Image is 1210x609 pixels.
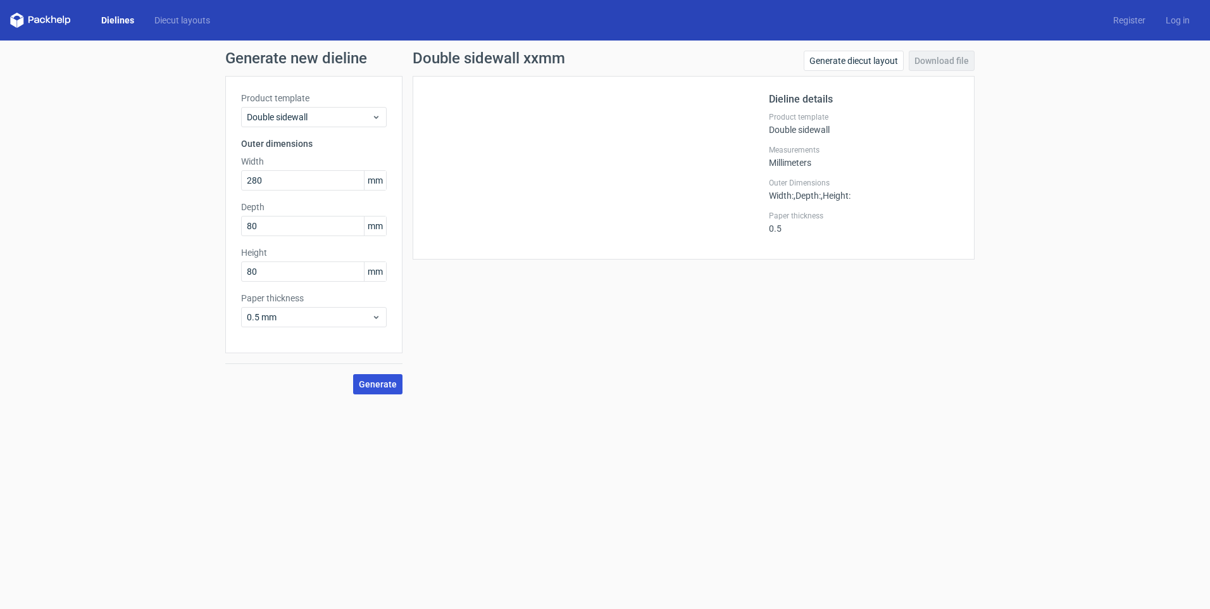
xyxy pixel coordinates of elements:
[804,51,904,71] a: Generate diecut layout
[144,14,220,27] a: Diecut layouts
[1156,14,1200,27] a: Log in
[769,112,959,122] label: Product template
[821,191,851,201] span: , Height :
[241,292,387,304] label: Paper thickness
[769,145,959,155] label: Measurements
[769,112,959,135] div: Double sidewall
[1103,14,1156,27] a: Register
[241,92,387,104] label: Product template
[359,380,397,389] span: Generate
[364,171,386,190] span: mm
[794,191,821,201] span: , Depth :
[769,178,959,188] label: Outer Dimensions
[769,145,959,168] div: Millimeters
[769,191,794,201] span: Width :
[241,155,387,168] label: Width
[769,211,959,221] label: Paper thickness
[364,262,386,281] span: mm
[241,137,387,150] h3: Outer dimensions
[247,111,371,123] span: Double sidewall
[241,201,387,213] label: Depth
[225,51,985,66] h1: Generate new dieline
[247,311,371,323] span: 0.5 mm
[769,211,959,234] div: 0.5
[353,374,402,394] button: Generate
[413,51,565,66] h1: Double sidewall xxmm
[769,92,959,107] h2: Dieline details
[91,14,144,27] a: Dielines
[364,217,386,235] span: mm
[241,246,387,259] label: Height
